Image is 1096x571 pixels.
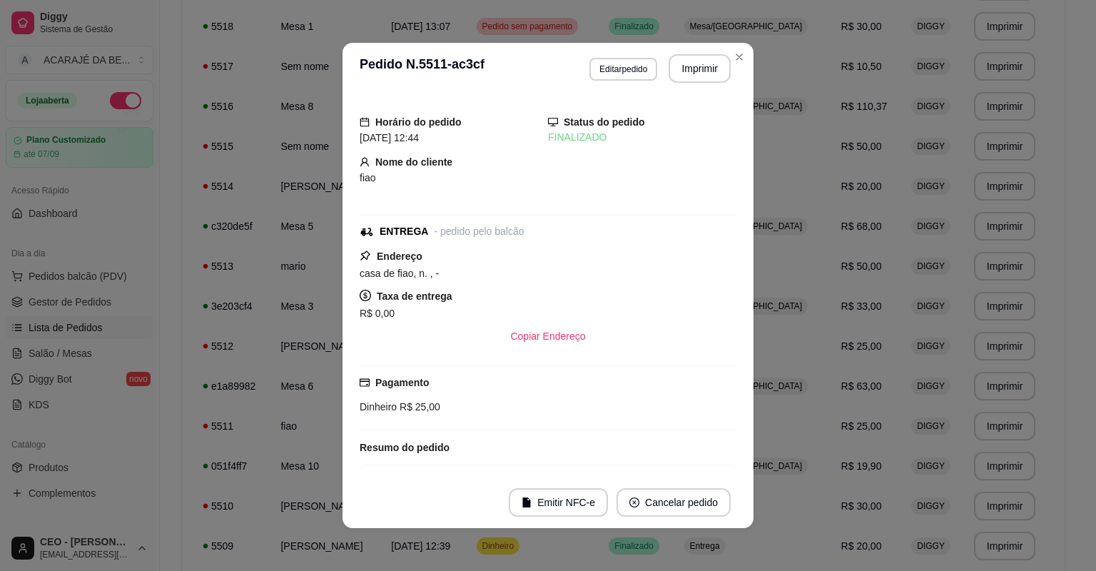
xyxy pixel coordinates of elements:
[616,488,731,517] button: close-circleCancelar pedido
[360,442,450,453] strong: Resumo do pedido
[589,58,657,81] button: Editarpedido
[564,116,645,128] strong: Status do pedido
[375,116,462,128] strong: Horário do pedido
[548,117,558,127] span: desktop
[377,290,452,302] strong: Taxa de entrega
[629,497,639,507] span: close-circle
[669,54,731,83] button: Imprimir
[548,130,736,145] div: FINALIZADO
[360,132,419,143] span: [DATE] 12:44
[360,157,370,167] span: user
[360,308,395,319] span: R$ 0,00
[360,172,376,183] span: fiao
[360,117,370,127] span: calendar
[360,290,371,301] span: dollar
[360,54,484,83] h3: Pedido N. 5511-ac3cf
[380,224,428,239] div: ENTREGA
[499,322,597,350] button: Copiar Endereço
[522,497,532,507] span: file
[360,268,439,279] span: casa de fiao, n. , -
[397,401,440,413] span: R$ 25,00
[509,488,608,517] button: fileEmitir NFC-e
[434,224,524,239] div: - pedido pelo balcão
[360,401,397,413] span: Dinheiro
[375,377,429,388] strong: Pagamento
[360,250,371,261] span: pushpin
[728,46,751,69] button: Close
[377,251,422,262] strong: Endereço
[360,378,370,388] span: credit-card
[375,156,452,168] strong: Nome do cliente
